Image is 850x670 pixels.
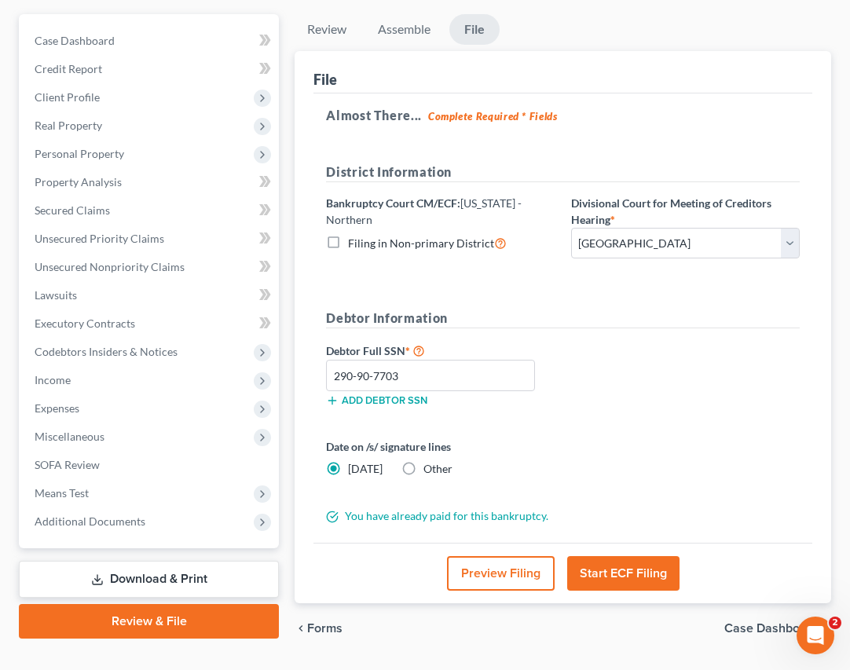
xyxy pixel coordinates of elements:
[571,195,800,228] label: Divisional Court for Meeting of Creditors Hearing
[326,196,522,226] span: [US_STATE] - Northern
[35,62,102,75] span: Credit Report
[35,119,102,132] span: Real Property
[22,281,279,309] a: Lawsuits
[724,622,831,635] a: Case Dashboard chevron_right
[326,163,800,182] h5: District Information
[19,561,279,598] a: Download & Print
[35,345,178,358] span: Codebtors Insiders & Notices
[318,508,808,524] div: You have already paid for this bankruptcy.
[35,34,115,47] span: Case Dashboard
[348,462,383,475] span: [DATE]
[35,401,79,415] span: Expenses
[35,260,185,273] span: Unsecured Nonpriority Claims
[22,27,279,55] a: Case Dashboard
[449,14,500,45] a: File
[35,430,104,443] span: Miscellaneous
[22,225,279,253] a: Unsecured Priority Claims
[295,14,359,45] a: Review
[307,622,343,635] span: Forms
[428,110,558,123] strong: Complete Required * Fields
[326,394,427,407] button: Add debtor SSN
[35,232,164,245] span: Unsecured Priority Claims
[19,604,279,639] a: Review & File
[326,106,800,125] h5: Almost There...
[326,360,534,391] input: XXX-XX-XXXX
[567,556,680,591] button: Start ECF Filing
[35,458,100,471] span: SOFA Review
[35,175,122,189] span: Property Analysis
[35,288,77,302] span: Lawsuits
[326,309,800,328] h5: Debtor Information
[22,309,279,338] a: Executory Contracts
[22,168,279,196] a: Property Analysis
[35,147,124,160] span: Personal Property
[22,55,279,83] a: Credit Report
[313,70,337,89] div: File
[829,617,841,629] span: 2
[797,617,834,654] iframe: Intercom live chat
[365,14,443,45] a: Assemble
[724,622,819,635] span: Case Dashboard
[295,622,364,635] button: chevron_left Forms
[35,90,100,104] span: Client Profile
[326,438,555,455] label: Date on /s/ signature lines
[35,203,110,217] span: Secured Claims
[22,253,279,281] a: Unsecured Nonpriority Claims
[348,236,494,250] span: Filing in Non-primary District
[326,195,555,228] label: Bankruptcy Court CM/ECF:
[35,486,89,500] span: Means Test
[22,451,279,479] a: SOFA Review
[35,373,71,386] span: Income
[447,556,555,591] button: Preview Filing
[22,196,279,225] a: Secured Claims
[423,462,452,475] span: Other
[35,317,135,330] span: Executory Contracts
[295,622,307,635] i: chevron_left
[35,514,145,528] span: Additional Documents
[318,341,562,360] label: Debtor Full SSN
